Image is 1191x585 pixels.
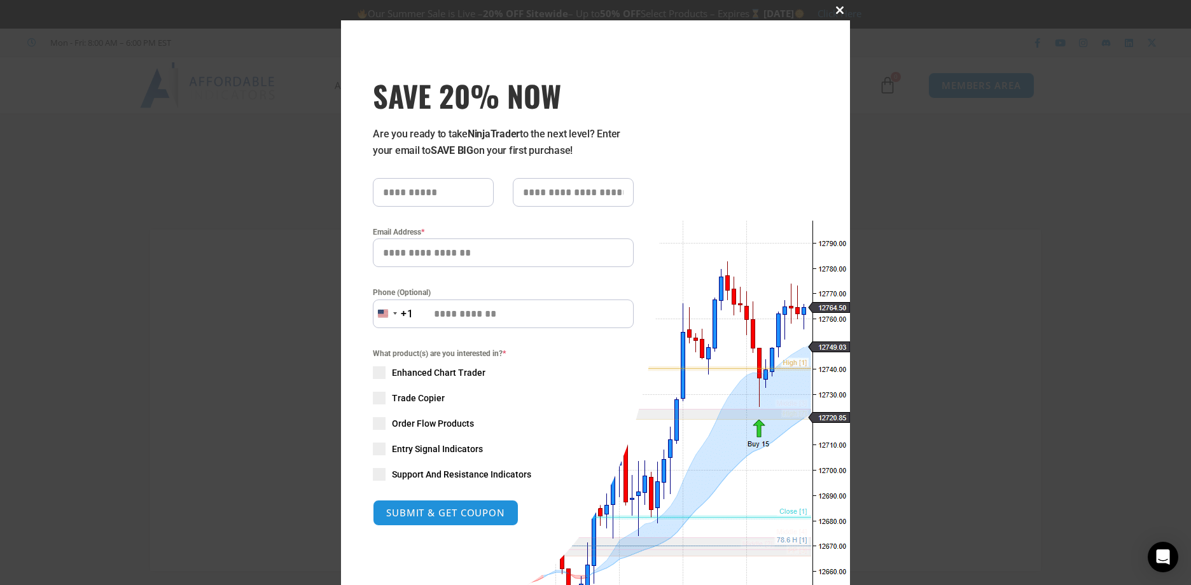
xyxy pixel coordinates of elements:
button: SUBMIT & GET COUPON [373,500,519,526]
label: Support And Resistance Indicators [373,468,634,481]
strong: NinjaTrader [468,128,520,140]
span: Enhanced Chart Trader [392,366,485,379]
span: Entry Signal Indicators [392,443,483,455]
span: Order Flow Products [392,417,474,430]
label: Entry Signal Indicators [373,443,634,455]
label: Trade Copier [373,392,634,404]
label: Phone (Optional) [373,286,634,299]
span: Trade Copier [392,392,445,404]
label: Email Address [373,226,634,238]
span: What product(s) are you interested in? [373,347,634,360]
span: SAVE 20% NOW [373,78,634,113]
label: Order Flow Products [373,417,634,430]
p: Are you ready to take to the next level? Enter your email to on your first purchase! [373,126,634,159]
strong: SAVE BIG [431,144,473,156]
div: Open Intercom Messenger [1148,542,1178,572]
div: +1 [401,306,414,322]
label: Enhanced Chart Trader [373,366,634,379]
button: Selected country [373,299,414,328]
span: Support And Resistance Indicators [392,468,531,481]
